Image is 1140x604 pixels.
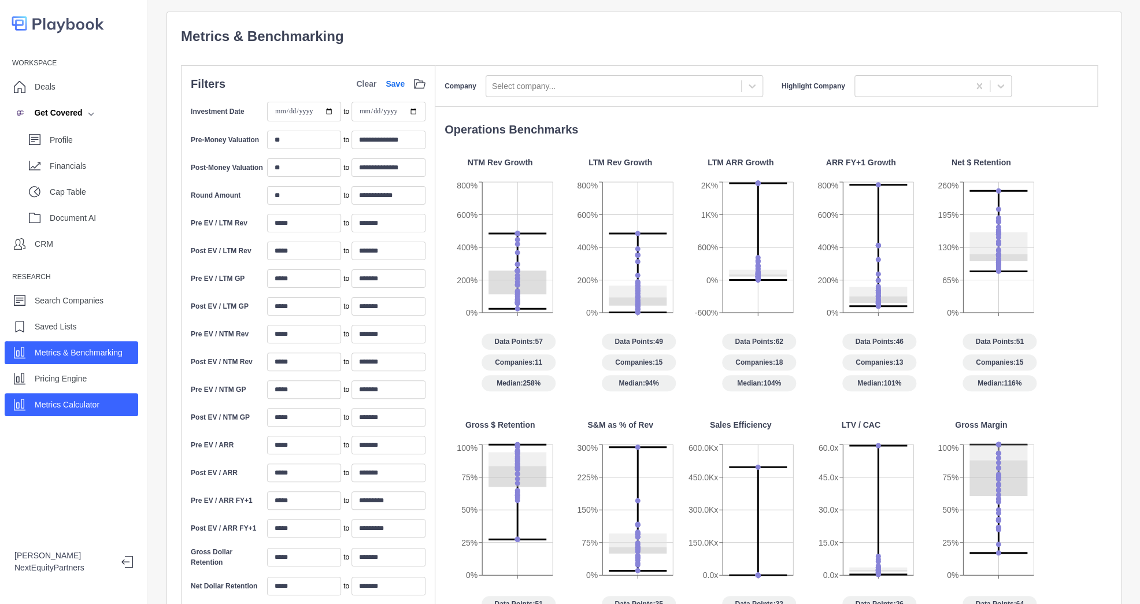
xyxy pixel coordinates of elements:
[706,275,718,284] tspan: 0%
[457,210,478,219] tspan: 600%
[191,273,245,284] label: Pre EV / LTM GP
[343,552,349,562] span: to
[582,538,598,547] tspan: 75%
[191,547,265,568] label: Gross Dollar Retention
[343,440,349,450] span: to
[14,107,26,118] img: company image
[465,419,535,431] p: Gross $ Retention
[191,523,256,533] label: Post EV / ARR FY+1
[577,180,598,190] tspan: 800%
[577,275,598,284] tspan: 200%
[191,135,259,145] label: Pre-Money Valuation
[577,443,598,452] tspan: 300%
[938,210,958,219] tspan: 195%
[191,329,249,339] label: Pre EV / NTM Rev
[191,495,253,506] label: Pre EV / ARR FY+1
[942,505,958,514] tspan: 50%
[703,570,718,580] tspan: 0.0x
[14,107,83,119] div: Get Covered
[343,273,349,284] span: to
[588,157,652,169] p: LTM Rev Growth
[963,354,1037,370] span: Companies: 15
[689,538,718,547] tspan: 150.0Kx
[343,162,349,173] span: to
[466,570,478,580] tspan: 0%
[50,186,138,198] p: Cap Table
[191,106,245,117] label: Investment Date
[445,81,476,91] label: Company
[689,472,718,481] tspan: 450.0Kx
[689,505,718,514] tspan: 300.0Kx
[695,308,718,317] tspan: -600%
[191,412,250,423] label: Post EV / NTM GP
[191,301,249,312] label: Post EV / LTM GP
[701,180,718,190] tspan: 2K%
[35,321,76,333] p: Saved Lists
[356,78,376,90] p: Clear
[343,495,349,506] span: to
[842,375,916,391] span: Median: 101%
[577,210,598,219] tspan: 600%
[343,412,349,423] span: to
[823,570,838,580] tspan: 0.0x
[343,190,349,201] span: to
[35,81,55,93] p: Deals
[191,75,225,92] p: Filters
[343,329,349,339] span: to
[12,12,104,35] img: logo-colored
[343,106,349,117] span: to
[191,440,234,450] label: Pre EV / ARR
[817,210,838,219] tspan: 600%
[482,375,556,391] span: Median: 258%
[689,443,718,452] tspan: 600.0Kx
[343,246,349,256] span: to
[191,218,247,228] label: Pre EV / LTM Rev
[482,334,556,350] span: Data Points: 57
[722,354,796,370] span: Companies: 18
[343,357,349,367] span: to
[586,570,598,580] tspan: 0%
[841,419,880,431] p: LTV / CAC
[938,443,958,452] tspan: 100%
[708,157,773,169] p: LTM ARR Growth
[602,375,676,391] span: Median: 94%
[343,581,349,591] span: to
[461,505,478,514] tspan: 50%
[181,26,1107,47] p: Metrics & Benchmarking
[50,134,138,146] p: Profile
[191,162,263,173] label: Post-Money Valuation
[457,243,478,252] tspan: 400%
[466,308,478,317] tspan: 0%
[826,157,896,169] p: ARR FY+1 Growth
[191,190,240,201] label: Round Amount
[963,334,1037,350] span: Data Points: 51
[842,354,916,370] span: Companies: 13
[468,157,533,169] p: NTM Rev Growth
[461,472,478,481] tspan: 75%
[343,384,349,395] span: to
[955,419,1007,431] p: Gross Margin
[457,180,478,190] tspan: 800%
[782,81,845,91] label: Highlight Company
[938,180,958,190] tspan: 260%
[386,78,405,90] a: Save
[50,212,138,224] p: Document AI
[710,419,772,431] p: Sales Efficiency
[842,334,916,350] span: Data Points: 46
[14,550,112,562] p: [PERSON_NAME]
[191,384,246,395] label: Pre EV / NTM GP
[461,538,478,547] tspan: 25%
[602,354,676,370] span: Companies: 15
[35,347,123,359] p: Metrics & Benchmarking
[35,399,99,411] p: Metrics Calculator
[586,308,598,317] tspan: 0%
[701,210,718,219] tspan: 1K%
[963,375,1037,391] span: Median: 116%
[947,308,958,317] tspan: 0%
[482,354,556,370] span: Companies: 11
[697,243,718,252] tspan: 600%
[952,157,1011,169] p: Net $ Retention
[827,308,838,317] tspan: 0%
[819,472,838,481] tspan: 45.0x
[343,468,349,478] span: to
